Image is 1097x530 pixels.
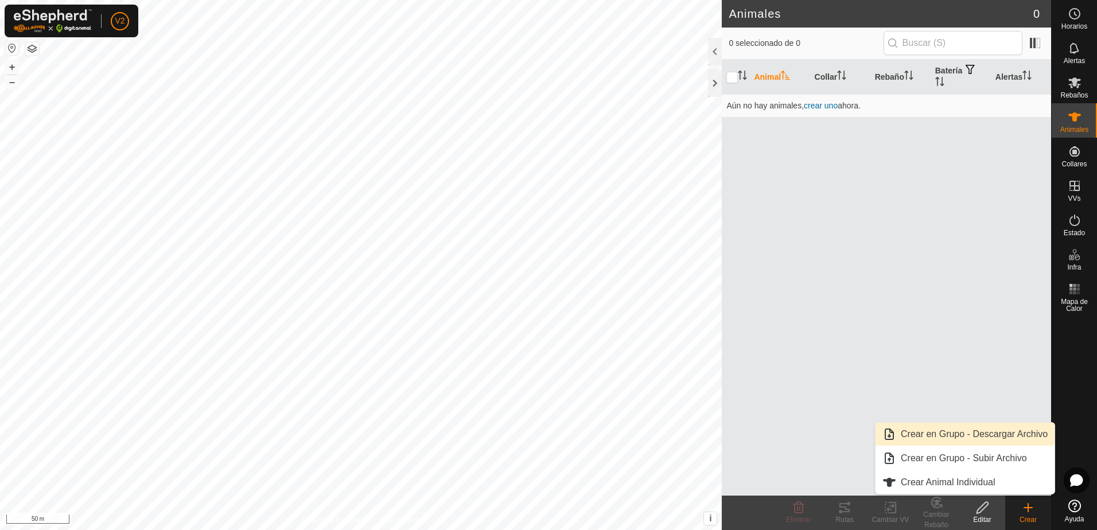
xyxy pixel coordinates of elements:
[870,60,931,95] th: Rebaño
[1005,515,1051,525] div: Crear
[1052,495,1097,527] a: Ayuda
[901,451,1027,465] span: Crear en Grupo - Subir Archivo
[781,72,790,81] p-sorticon: Activar para ordenar
[704,512,717,525] button: i
[1022,72,1032,81] p-sorticon: Activar para ordenar
[5,60,19,74] button: +
[837,72,846,81] p-sorticon: Activar para ordenar
[14,9,92,33] img: Logo Gallagher
[868,515,913,525] div: Cambiar VV
[1064,229,1085,236] span: Estado
[1064,57,1085,64] span: Alertas
[1061,23,1087,30] span: Horarios
[5,75,19,89] button: –
[25,42,39,56] button: Capas del Mapa
[709,513,711,523] span: i
[876,447,1055,470] li: Crear en Grupo - Subir Archivo
[786,516,811,524] span: Eliminar
[729,7,1033,21] h2: Animales
[876,423,1055,446] li: Crear en Grupo - Descargar Archivo
[749,60,810,95] th: Animal
[810,60,870,95] th: Collar
[738,72,747,81] p-sorticon: Activar para ordenar
[884,31,1022,55] input: Buscar (S)
[901,427,1048,441] span: Crear en Grupo - Descargar Archivo
[931,60,991,95] th: Batería
[959,515,1005,525] div: Editar
[935,79,944,88] p-sorticon: Activar para ordenar
[804,101,838,110] span: crear uno
[1065,516,1084,523] span: Ayuda
[901,476,995,489] span: Crear Animal Individual
[913,509,959,530] div: Cambiar Rebaño
[115,15,125,27] span: V2
[722,94,1051,117] td: Aún no hay animales, ahora.
[1060,126,1088,133] span: Animales
[1061,161,1087,167] span: Collares
[991,60,1051,95] th: Alertas
[729,37,883,49] span: 0 seleccionado de 0
[1055,298,1094,312] span: Mapa de Calor
[382,515,420,525] a: Contáctenos
[1067,264,1081,271] span: Infra
[5,41,19,55] button: Restablecer Mapa
[1068,195,1080,202] span: VVs
[302,515,368,525] a: Política de Privacidad
[876,471,1055,494] li: Crear Animal Individual
[1060,92,1088,99] span: Rebaños
[1033,5,1040,22] span: 0
[822,515,868,525] div: Rutas
[904,72,913,81] p-sorticon: Activar para ordenar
